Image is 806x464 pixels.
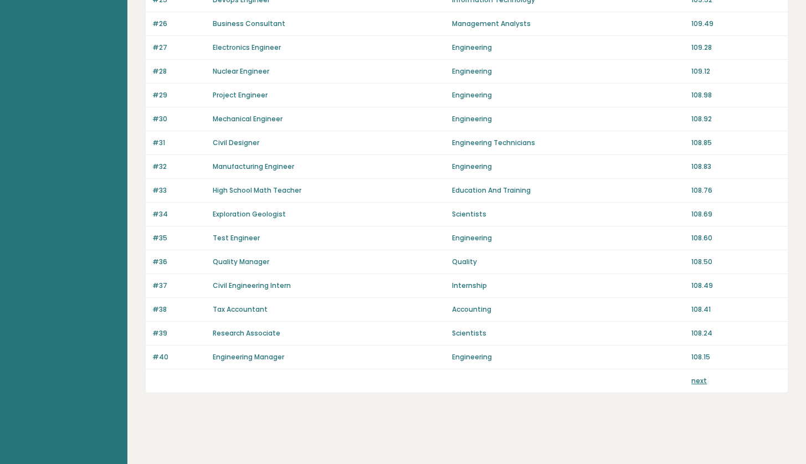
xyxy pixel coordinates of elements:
[152,352,206,362] p: #40
[152,43,206,53] p: #27
[152,19,206,29] p: #26
[691,352,781,362] p: 108.15
[452,185,685,195] p: Education And Training
[452,90,685,100] p: Engineering
[452,233,685,243] p: Engineering
[213,257,269,266] a: Quality Manager
[213,19,285,28] a: Business Consultant
[691,281,781,291] p: 108.49
[691,328,781,338] p: 108.24
[152,162,206,172] p: #32
[152,185,206,195] p: #33
[152,138,206,148] p: #31
[452,19,685,29] p: Management Analysts
[152,90,206,100] p: #29
[213,43,281,52] a: Electronics Engineer
[213,352,284,362] a: Engineering Manager
[452,305,685,315] p: Accounting
[691,305,781,315] p: 108.41
[452,66,685,76] p: Engineering
[152,233,206,243] p: #35
[452,209,685,219] p: Scientists
[691,43,781,53] p: 109.28
[152,114,206,124] p: #30
[213,138,259,147] a: Civil Designer
[691,376,707,385] a: next
[452,138,685,148] p: Engineering Technicians
[213,305,268,314] a: Tax Accountant
[152,305,206,315] p: #38
[691,233,781,243] p: 108.60
[152,281,206,291] p: #37
[452,328,685,338] p: Scientists
[691,257,781,267] p: 108.50
[691,90,781,100] p: 108.98
[213,114,283,123] a: Mechanical Engineer
[213,66,269,76] a: Nuclear Engineer
[452,43,685,53] p: Engineering
[452,114,685,124] p: Engineering
[152,328,206,338] p: #39
[152,257,206,267] p: #36
[213,185,301,195] a: High School Math Teacher
[452,281,685,291] p: Internship
[152,209,206,219] p: #34
[691,138,781,148] p: 108.85
[691,209,781,219] p: 108.69
[213,162,294,171] a: Manufacturing Engineer
[213,233,260,243] a: Test Engineer
[452,352,685,362] p: Engineering
[452,257,685,267] p: Quality
[691,185,781,195] p: 108.76
[691,19,781,29] p: 109.49
[691,114,781,124] p: 108.92
[213,281,291,290] a: Civil Engineering Intern
[452,162,685,172] p: Engineering
[213,209,286,219] a: Exploration Geologist
[213,328,280,338] a: Research Associate
[213,90,268,100] a: Project Engineer
[691,66,781,76] p: 109.12
[152,66,206,76] p: #28
[691,162,781,172] p: 108.83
